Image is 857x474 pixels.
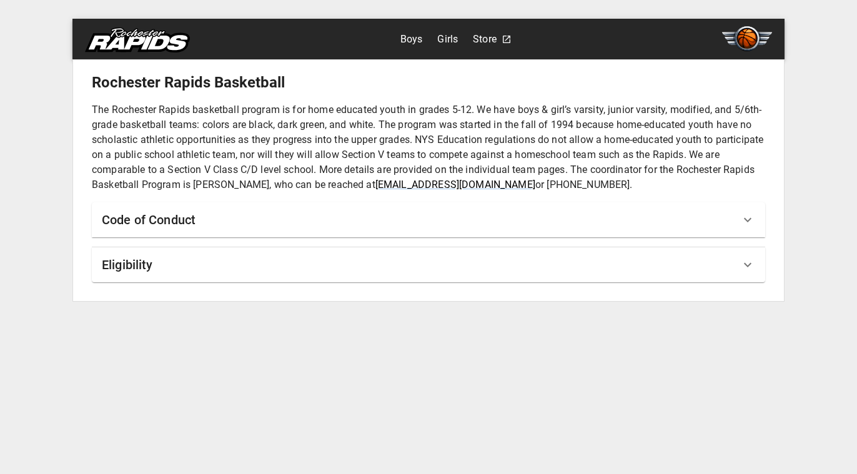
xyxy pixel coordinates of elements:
h5: Rochester Rapids Basketball [92,72,765,92]
img: rapids.svg [85,27,190,52]
div: Eligibility [92,247,765,282]
h6: Code of Conduct [102,210,196,230]
h6: Eligibility [102,255,153,275]
a: [EMAIL_ADDRESS][DOMAIN_NAME] [375,179,535,190]
a: Store [473,29,497,49]
div: Code of Conduct [92,202,765,237]
a: Boys [400,29,423,49]
a: Girls [437,29,458,49]
p: The Rochester Rapids basketball program is for home educated youth in grades 5-12. We have boys &... [92,102,765,192]
img: basketball.svg [722,26,772,51]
